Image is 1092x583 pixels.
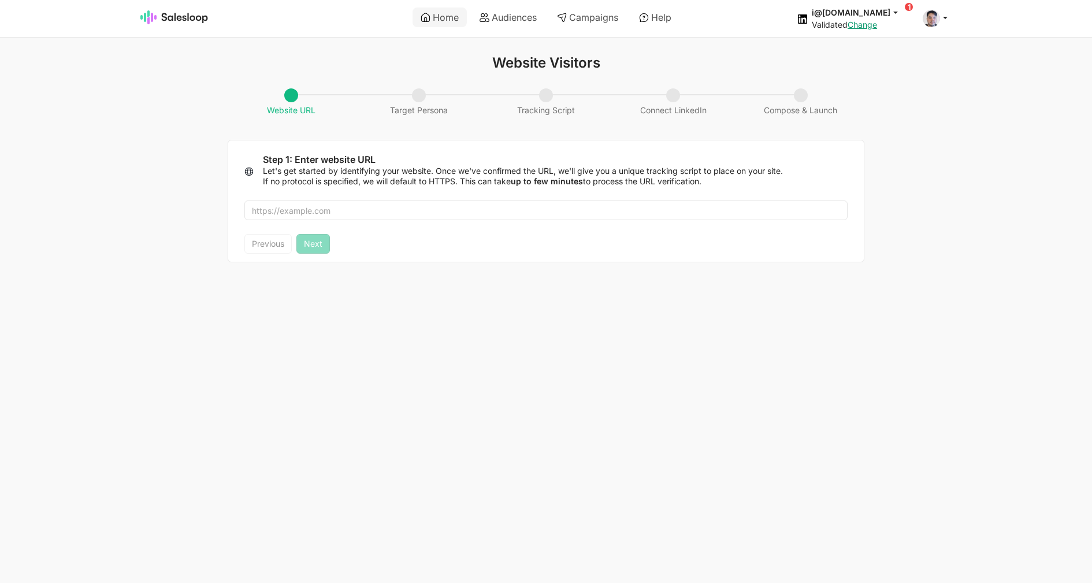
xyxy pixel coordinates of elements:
[812,20,909,30] div: Validated
[261,89,321,116] span: Website URL
[634,89,712,116] span: Connect LinkedIn
[758,89,843,116] span: Compose & Launch
[384,89,454,116] span: Target Persona
[413,8,467,27] a: Home
[140,10,209,24] img: Salesloop
[511,89,581,116] span: Tracking Script
[263,154,848,166] h2: Step 1: Enter website URL
[244,200,848,220] input: https://example.com
[228,55,864,71] h1: Website Visitors
[471,8,545,27] a: Audiences
[631,8,679,27] a: Help
[263,166,848,187] p: Let's get started by identifying your website. Once we've confirmed the URL, we'll give you a uni...
[812,7,909,18] button: i@[DOMAIN_NAME]
[511,176,583,186] strong: up to few minutes
[549,8,626,27] a: Campaigns
[848,20,877,29] a: Change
